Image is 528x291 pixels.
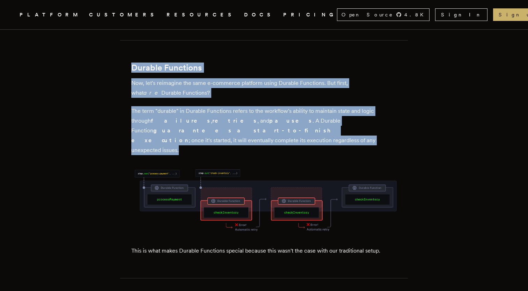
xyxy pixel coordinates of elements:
em: are [144,89,161,96]
button: PLATFORM [20,10,81,19]
strong: failures [151,117,211,124]
strong: guarantees a start-to-finish execution [131,127,336,144]
strong: pauses [269,117,313,124]
a: PRICING [283,10,337,19]
strong: retries [212,117,257,124]
a: Sign In [435,8,487,21]
a: CUSTOMERS [89,10,158,19]
button: RESOURCES [167,10,236,19]
span: 4.8 K [404,11,428,18]
a: DOCS [244,10,275,19]
p: This is what makes Durable Functions special because this wasn't the case with our traditional se... [131,246,397,256]
h2: Durable Functions [131,63,397,73]
p: Now, let's reimagine the same e-commerce platform using Durable Functions. But first, what Durabl... [131,78,397,98]
p: The term "durable" in Durable Functions refers to the workflow's ability to maintain state and lo... [131,106,397,155]
img: Durable Functions are designed with reliability at their core with automatic retries. [131,166,397,234]
span: Open Source [342,11,393,18]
